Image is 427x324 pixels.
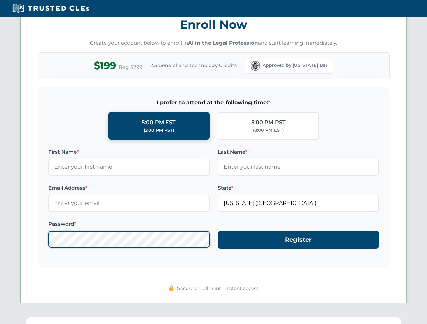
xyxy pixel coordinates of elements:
[263,62,327,69] span: Approved by [US_STATE] Bar
[10,3,91,13] img: Trusted CLEs
[218,148,379,156] label: Last Name
[119,63,142,71] span: Reg $299
[253,127,284,134] div: (8:00 PM EST)
[142,118,176,127] div: 5:00 PM EST
[188,39,258,46] strong: AI in the Legal Profession
[177,285,259,292] span: Secure enrollment • Instant access
[48,159,210,175] input: Enter your first name
[218,195,379,212] input: Florida (FL)
[144,127,174,134] div: (2:00 PM PST)
[48,220,210,228] label: Password
[38,14,390,35] h3: Enroll Now
[38,39,390,47] p: Create your account below to enroll in and start learning immediately.
[94,58,116,73] span: $199
[169,285,174,291] img: 🔒
[251,61,260,71] img: Florida Bar
[218,231,379,249] button: Register
[48,98,379,107] span: I prefer to attend at the following time:
[218,159,379,175] input: Enter your last name
[218,184,379,192] label: State
[48,184,210,192] label: Email Address
[48,148,210,156] label: First Name
[251,118,286,127] div: 5:00 PM PST
[48,195,210,212] input: Enter your email
[150,62,237,69] span: 2.5 General and Technology Credits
